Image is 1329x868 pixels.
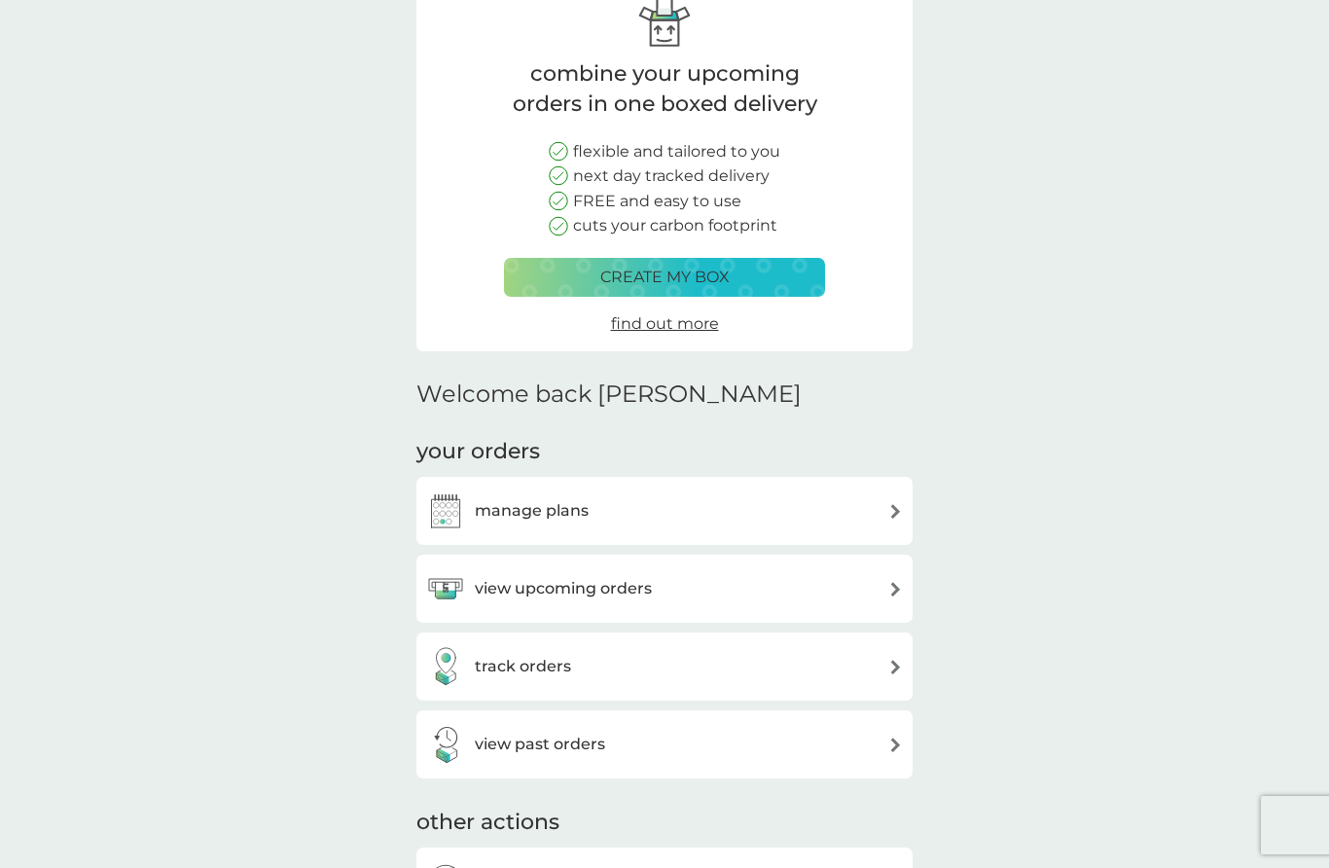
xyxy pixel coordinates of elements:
a: find out more [611,311,719,337]
img: arrow right [888,738,903,752]
p: combine your upcoming orders in one boxed delivery [504,59,825,120]
p: create my box [600,265,730,290]
h3: view past orders [475,732,605,757]
img: arrow right [888,504,903,519]
p: flexible and tailored to you [573,139,780,164]
h3: other actions [416,808,559,838]
button: create my box [504,258,825,297]
h3: manage plans [475,498,589,524]
p: next day tracked delivery [573,163,770,189]
img: arrow right [888,582,903,597]
h3: view upcoming orders [475,576,652,601]
p: FREE and easy to use [573,189,741,214]
h3: track orders [475,654,571,679]
img: arrow right [888,660,903,674]
h2: Welcome back [PERSON_NAME] [416,380,802,409]
h3: your orders [416,437,540,467]
p: cuts your carbon footprint [573,213,777,238]
span: find out more [611,314,719,333]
